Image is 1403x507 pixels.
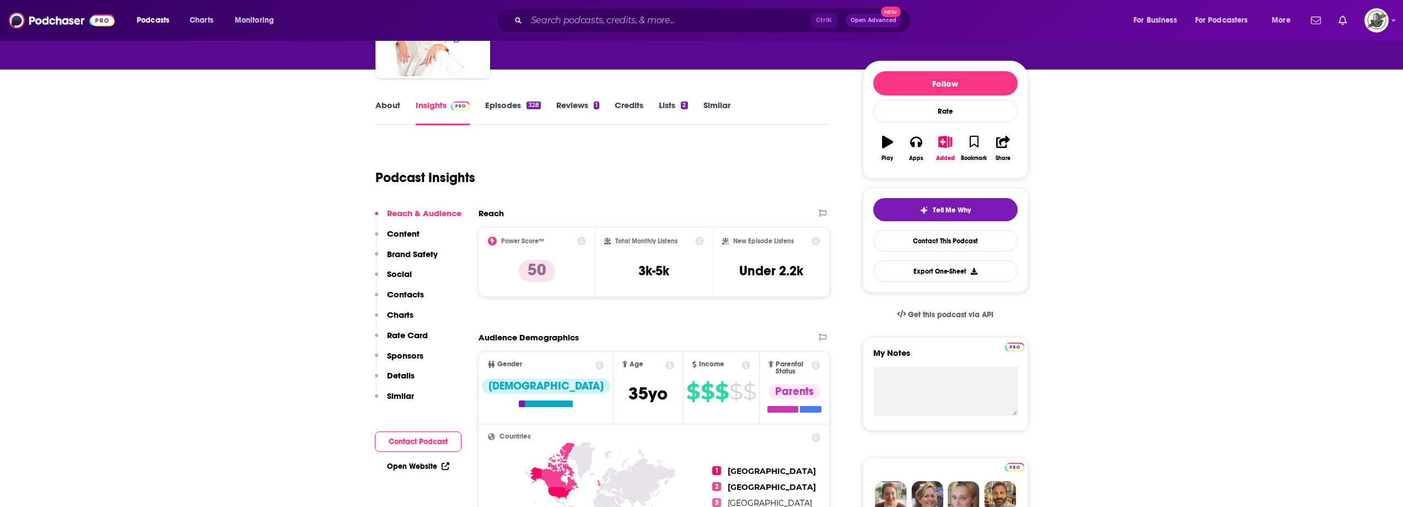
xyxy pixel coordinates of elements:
[733,237,794,245] h2: New Episode Listens
[931,129,959,168] button: Added
[387,228,420,239] p: Content
[501,237,544,245] h2: Power Score™
[190,13,213,28] span: Charts
[846,14,901,27] button: Open AdvancedNew
[497,361,522,368] span: Gender
[909,155,923,162] div: Apps
[375,350,423,371] button: Sponsors
[659,100,687,125] a: Lists2
[960,129,988,168] button: Bookmark
[387,249,438,259] p: Brand Safety
[873,198,1018,221] button: tell me why sparkleTell Me Why
[227,12,288,29] button: open menu
[743,383,756,401] span: $
[873,71,1018,95] button: Follow
[902,129,931,168] button: Apps
[686,383,700,401] span: $
[1005,341,1024,351] a: Pro website
[375,289,424,309] button: Contacts
[387,370,415,381] p: Details
[739,263,803,279] h3: Under 2.2k
[881,7,901,17] span: New
[712,482,721,491] span: 2
[988,129,1017,168] button: Share
[712,498,721,507] span: 3
[729,383,742,401] span: $
[888,301,1003,328] a: Get this podcast via API
[1307,11,1325,30] a: Show notifications dropdown
[451,102,470,110] img: Podchaser Pro
[615,237,678,245] h2: Total Monthly Listens
[873,129,902,168] button: Play
[375,431,461,452] button: Contact Podcast
[375,309,413,330] button: Charts
[499,433,531,440] span: Countries
[728,466,816,476] span: [GEOGRAPHIC_DATA]
[129,12,184,29] button: open menu
[908,310,993,319] span: Get this podcast via API
[628,383,668,404] span: 35 yo
[638,263,669,279] h3: 3k-5k
[9,10,115,31] img: Podchaser - Follow, Share and Rate Podcasts
[375,391,414,411] button: Similar
[1272,13,1291,28] span: More
[715,383,728,401] span: $
[873,230,1018,252] a: Contact This Podcast
[630,361,643,368] span: Age
[920,206,928,215] img: tell me why sparkle
[375,228,420,249] button: Content
[387,208,461,218] p: Reach & Audience
[933,206,971,215] span: Tell Me Why
[701,383,714,401] span: $
[235,13,274,28] span: Monitoring
[1364,8,1389,33] span: Logged in as PodProMaxBooking
[519,260,555,282] p: 50
[556,100,599,125] a: Reviews1
[699,361,724,368] span: Income
[479,332,579,343] h2: Audience Demographics
[594,102,599,109] div: 1
[387,330,428,340] p: Rate Card
[712,466,721,475] span: 1
[526,12,811,29] input: Search podcasts, credits, & more...
[728,482,816,492] span: [GEOGRAPHIC_DATA]
[1126,12,1191,29] button: open menu
[375,249,438,269] button: Brand Safety
[137,13,169,28] span: Podcasts
[996,155,1010,162] div: Share
[1005,463,1024,472] img: Podchaser Pro
[526,102,540,109] div: 328
[961,155,987,162] div: Bookmark
[387,309,413,320] p: Charts
[1364,8,1389,33] img: User Profile
[703,100,730,125] a: Similar
[375,208,461,228] button: Reach & Audience
[873,348,1018,367] label: My Notes
[1005,343,1024,351] img: Podchaser Pro
[768,384,820,399] div: Parents
[375,169,475,186] h1: Podcast Insights
[873,100,1018,122] div: Rate
[479,208,504,218] h2: Reach
[1005,461,1024,472] a: Pro website
[776,361,810,375] span: Parental Status
[1334,11,1351,30] a: Show notifications dropdown
[387,269,412,279] p: Social
[1364,8,1389,33] button: Show profile menu
[375,330,428,350] button: Rate Card
[507,8,921,33] div: Search podcasts, credits, & more...
[851,18,896,23] span: Open Advanced
[375,370,415,391] button: Details
[482,378,610,394] div: [DEMOGRAPHIC_DATA]
[387,391,414,401] p: Similar
[416,100,470,125] a: InsightsPodchaser Pro
[387,289,424,300] p: Contacts
[182,12,220,29] a: Charts
[1188,12,1264,29] button: open menu
[1195,13,1248,28] span: For Podcasters
[936,155,955,162] div: Added
[375,100,400,125] a: About
[375,269,412,289] button: Social
[1264,12,1304,29] button: open menu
